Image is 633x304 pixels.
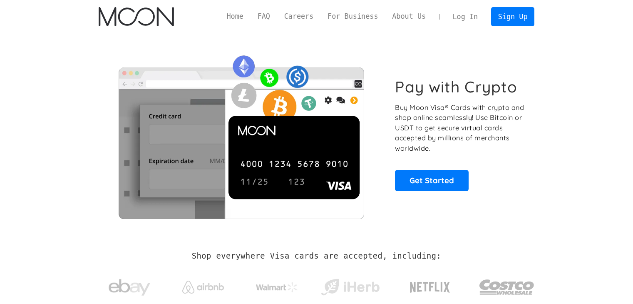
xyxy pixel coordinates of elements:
h1: Pay with Crypto [395,77,517,96]
a: Get Started [395,170,469,191]
a: Home [220,11,251,22]
img: ebay [109,274,150,301]
a: Airbnb [172,272,234,298]
a: For Business [320,11,385,22]
a: iHerb [319,268,381,302]
a: Careers [277,11,320,22]
h2: Shop everywhere Visa cards are accepted, including: [192,252,441,261]
p: Buy Moon Visa® Cards with crypto and shop online seamlessly! Use Bitcoin or USDT to get secure vi... [395,102,525,154]
img: Walmart [256,282,298,292]
img: Airbnb [182,281,224,294]
a: FAQ [251,11,277,22]
a: Walmart [246,274,308,297]
img: Moon Logo [99,7,174,26]
a: home [99,7,174,26]
img: Netflix [409,277,451,298]
a: Sign Up [491,7,534,26]
a: About Us [385,11,433,22]
img: Costco [479,272,535,303]
img: Moon Cards let you spend your crypto anywhere Visa is accepted. [99,50,384,219]
a: Log In [446,7,485,26]
img: iHerb [319,277,381,298]
a: Netflix [393,269,467,302]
